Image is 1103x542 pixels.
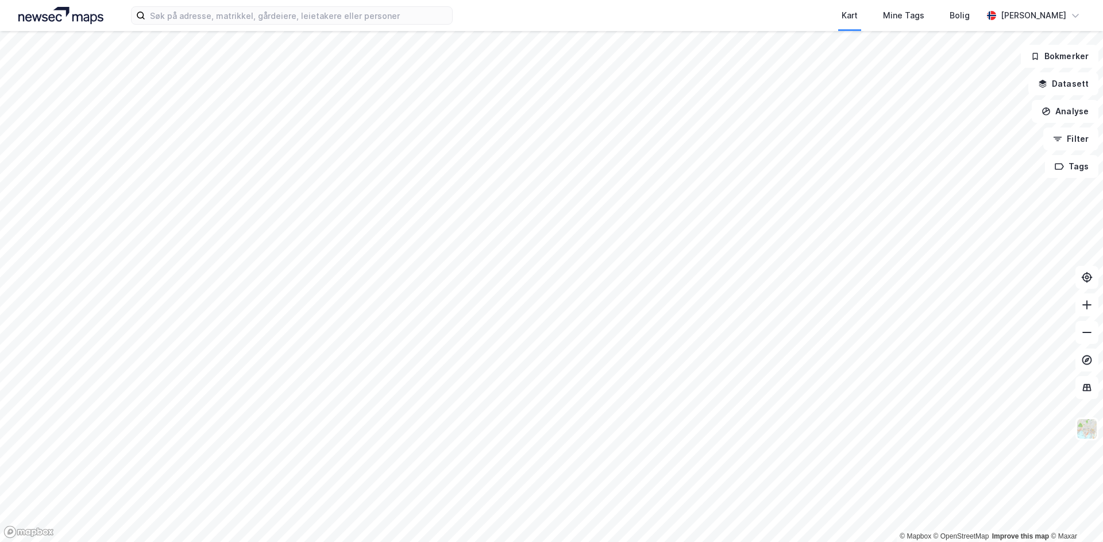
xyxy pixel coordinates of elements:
iframe: Chat Widget [1046,487,1103,542]
div: Kart [842,9,858,22]
input: Søk på adresse, matrikkel, gårdeiere, leietakere eller personer [145,7,452,24]
div: Bolig [950,9,970,22]
div: Mine Tags [883,9,924,22]
img: logo.a4113a55bc3d86da70a041830d287a7e.svg [18,7,103,24]
div: [PERSON_NAME] [1001,9,1066,22]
